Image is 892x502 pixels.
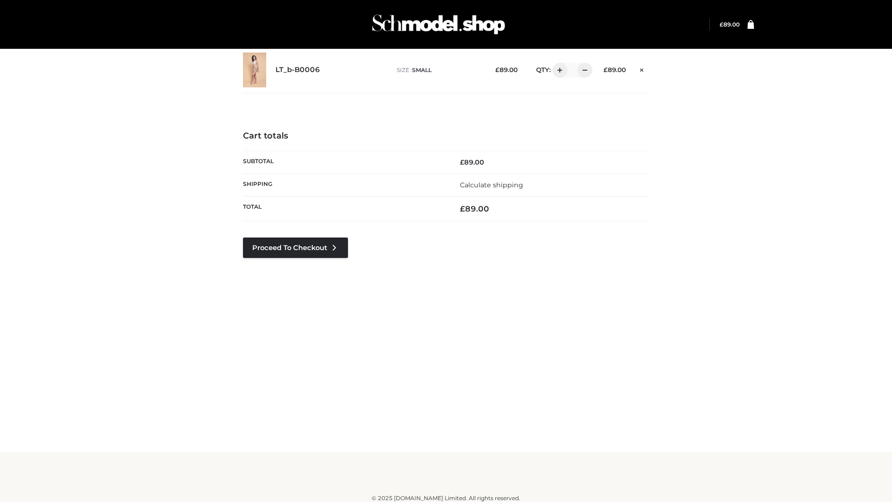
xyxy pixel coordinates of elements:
bdi: 89.00 [460,204,489,213]
div: QTY: [527,63,589,78]
span: £ [720,21,723,28]
img: LT_b-B0006 - SMALL [243,53,266,87]
th: Shipping [243,173,446,196]
span: SMALL [412,66,432,73]
th: Total [243,197,446,221]
bdi: 89.00 [495,66,518,73]
a: £89.00 [720,21,740,28]
span: £ [460,158,464,166]
a: Remove this item [635,63,649,75]
a: LT_b-B0006 [275,66,320,74]
a: Proceed to Checkout [243,238,348,258]
a: Calculate shipping [460,181,523,189]
h4: Cart totals [243,131,649,141]
img: Schmodel Admin 964 [369,6,508,43]
span: £ [603,66,608,73]
span: £ [460,204,465,213]
bdi: 89.00 [460,158,484,166]
bdi: 89.00 [720,21,740,28]
bdi: 89.00 [603,66,626,73]
th: Subtotal [243,151,446,173]
span: £ [495,66,499,73]
p: size : [397,66,481,74]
